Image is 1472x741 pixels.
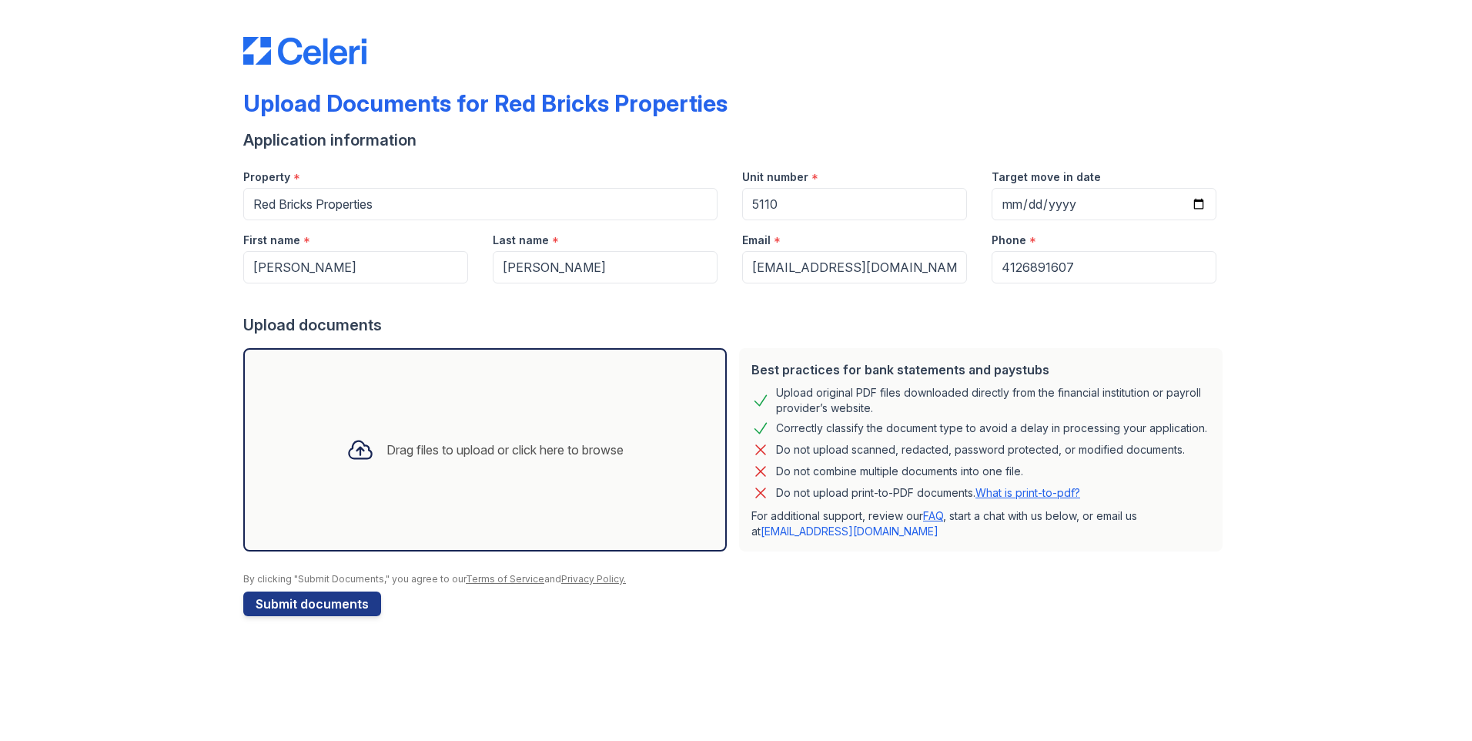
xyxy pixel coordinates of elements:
[776,462,1023,481] div: Do not combine multiple documents into one file.
[561,573,626,585] a: Privacy Policy.
[923,509,943,522] a: FAQ
[761,525,938,538] a: [EMAIL_ADDRESS][DOMAIN_NAME]
[243,37,366,65] img: CE_Logo_Blue-a8612792a0a2168367f1c8372b55b34899dd931a85d93a1a3d3e32e68fde9ad4.png
[776,441,1185,459] div: Do not upload scanned, redacted, password protected, or modified documents.
[776,385,1210,416] div: Upload original PDF files downloaded directly from the financial institution or payroll provider’...
[386,441,624,459] div: Drag files to upload or click here to browse
[776,419,1207,438] div: Correctly classify the document type to avoid a delay in processing your application.
[243,89,728,117] div: Upload Documents for Red Bricks Properties
[243,129,1229,151] div: Application information
[742,169,808,185] label: Unit number
[992,169,1101,185] label: Target move in date
[776,485,1080,501] p: Do not upload print-to-PDF documents.
[243,592,381,616] button: Submit documents
[243,314,1229,336] div: Upload documents
[975,486,1080,499] a: What is print-to-pdf?
[243,573,1229,585] div: By clicking "Submit Documents," you agree to our and
[742,233,771,248] label: Email
[751,508,1210,539] p: For additional support, review our , start a chat with us below, or email us at
[1407,679,1457,726] iframe: chat widget
[992,233,1026,248] label: Phone
[751,360,1210,379] div: Best practices for bank statements and paystubs
[493,233,549,248] label: Last name
[243,233,300,248] label: First name
[243,169,290,185] label: Property
[466,573,544,585] a: Terms of Service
